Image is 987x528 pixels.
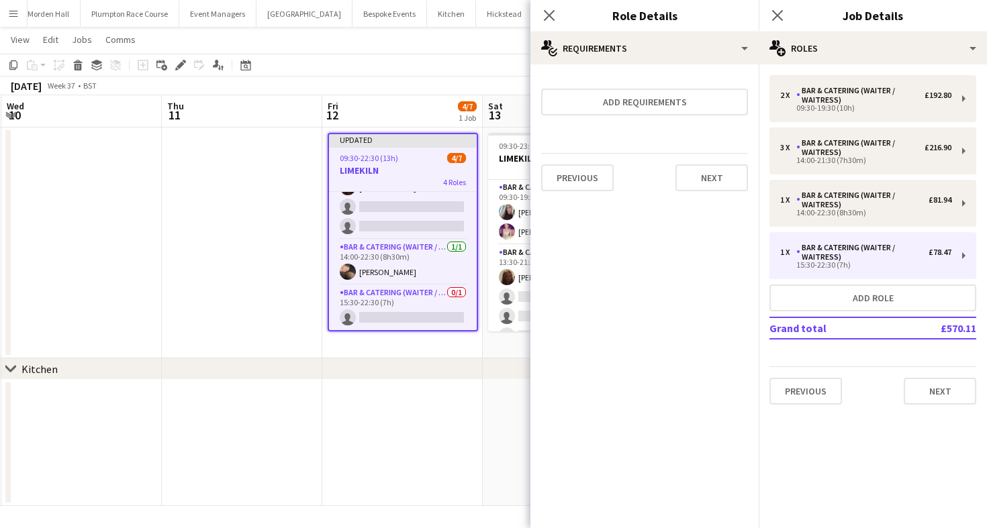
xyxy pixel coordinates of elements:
[530,32,759,64] div: Requirements
[488,133,639,331] app-job-card: 09:30-23:00 (13h30m)3/12LIMEKILN4 RolesBar & Catering (Waiter / waitress)2/209:30-19:30 (10h)[PER...
[81,1,179,27] button: Plumpton Race Course
[326,107,338,123] span: 12
[100,31,141,48] a: Comms
[929,195,951,205] div: £81.94
[83,81,97,91] div: BST
[904,378,976,405] button: Next
[929,248,951,257] div: £78.47
[329,240,477,285] app-card-role: Bar & Catering (Waiter / waitress)1/114:00-22:30 (8h30m)[PERSON_NAME]
[896,317,976,339] td: £570.11
[352,1,427,27] button: Bespoke Events
[11,34,30,46] span: View
[759,7,987,24] h3: Job Details
[541,89,748,115] button: Add requirements
[329,134,477,145] div: Updated
[427,1,476,27] button: Kitchen
[476,1,533,27] button: Hickstead
[458,101,477,111] span: 4/7
[675,164,748,191] button: Next
[329,285,477,331] app-card-role: Bar & Catering (Waiter / waitress)0/115:30-22:30 (7h)
[530,7,759,24] h3: Role Details
[780,195,796,205] div: 1 x
[541,164,614,191] button: Previous
[488,180,639,245] app-card-role: Bar & Catering (Waiter / waitress)2/209:30-19:30 (10h)[PERSON_NAME][PERSON_NAME]
[329,155,477,240] app-card-role: Bar & Catering (Waiter / waitress)2A1/314:00-21:30 (7h30m)[PERSON_NAME]
[780,248,796,257] div: 1 x
[105,34,136,46] span: Comms
[5,107,24,123] span: 10
[11,79,42,93] div: [DATE]
[780,209,951,216] div: 14:00-22:30 (8h30m)
[38,31,64,48] a: Edit
[780,91,796,100] div: 2 x
[328,133,478,331] app-job-card: Updated09:30-22:30 (13h)4/7LIMEKILN4 Roles[PERSON_NAME]Bar & Catering (Waiter / waitress)2A1/314:...
[488,245,639,388] app-card-role: Bar & Catering (Waiter / waitress)2A1/613:30-21:30 (8h)[PERSON_NAME]
[780,105,951,111] div: 09:30-19:30 (10h)
[72,34,92,46] span: Jobs
[796,138,925,157] div: Bar & Catering (Waiter / waitress)
[66,31,97,48] a: Jobs
[179,1,256,27] button: Event Managers
[780,157,951,164] div: 14:00-21:30 (7h30m)
[488,100,503,112] span: Sat
[340,153,398,163] span: 09:30-22:30 (13h)
[43,34,58,46] span: Edit
[459,113,476,123] div: 1 Job
[165,107,184,123] span: 11
[17,1,81,27] button: Morden Hall
[21,362,58,376] div: Kitchen
[44,81,78,91] span: Week 37
[447,153,466,163] span: 4/7
[256,1,352,27] button: [GEOGRAPHIC_DATA]
[925,143,951,152] div: £216.90
[499,141,573,151] span: 09:30-23:00 (13h30m)
[769,317,896,339] td: Grand total
[796,243,929,262] div: Bar & Catering (Waiter / waitress)
[486,107,503,123] span: 13
[769,378,842,405] button: Previous
[167,100,184,112] span: Thu
[796,191,929,209] div: Bar & Catering (Waiter / waitress)
[328,100,338,112] span: Fri
[443,177,466,187] span: 4 Roles
[780,262,951,268] div: 15:30-22:30 (7h)
[925,91,951,100] div: £192.80
[796,86,925,105] div: Bar & Catering (Waiter / waitress)
[780,143,796,152] div: 3 x
[769,284,976,311] button: Add role
[759,32,987,64] div: Roles
[488,152,639,164] h3: LIMEKILN
[5,31,35,48] a: View
[329,164,477,176] h3: LIMEKILN
[7,100,24,112] span: Wed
